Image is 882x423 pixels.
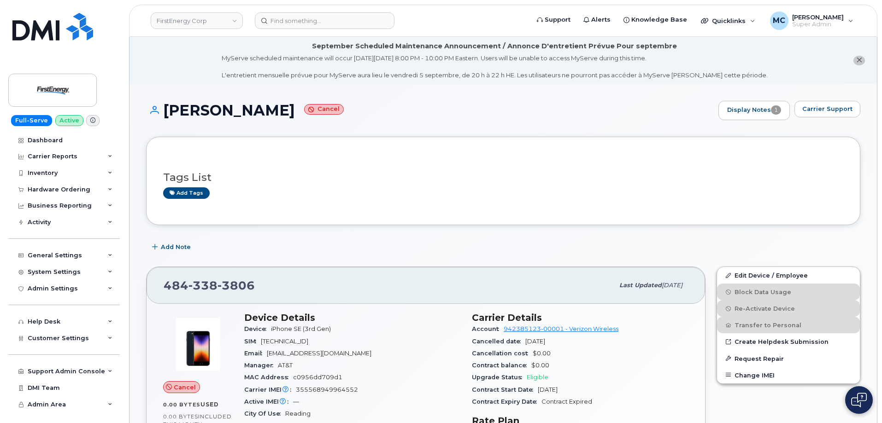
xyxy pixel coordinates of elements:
span: 355568949964552 [296,386,358,393]
span: Active IMEI [244,398,293,405]
span: [EMAIL_ADDRESS][DOMAIN_NAME] [267,350,371,357]
span: $0.00 [533,350,551,357]
span: c0956dd709d1 [293,374,342,381]
a: Edit Device / Employee [717,267,860,284]
button: Re-Activate Device [717,300,860,317]
span: 338 [188,278,218,292]
span: Email [244,350,267,357]
div: September Scheduled Maintenance Announcement / Annonce D'entretient Prévue Pour septembre [312,41,677,51]
span: 0.00 Bytes [163,401,200,408]
button: Add Note [146,239,199,255]
span: [DATE] [662,282,682,289]
div: MyServe scheduled maintenance will occur [DATE][DATE] 8:00 PM - 10:00 PM Eastern. Users will be u... [222,54,768,80]
button: Change IMEI [717,367,860,383]
h3: Tags List [163,172,843,183]
span: Manager [244,362,278,369]
img: image20231002-3703462-1angbar.jpeg [171,317,226,372]
a: Add tags [163,187,210,199]
span: 484 [164,278,255,292]
span: Contract Expired [541,398,592,405]
span: [TECHNICAL_ID] [261,338,308,345]
span: City Of Use [244,410,285,417]
h1: [PERSON_NAME] [146,102,714,118]
span: Cancelled date [472,338,525,345]
span: iPhone SE (3rd Gen) [271,325,331,332]
h3: Device Details [244,312,461,323]
a: 942385123-00001 - Verizon Wireless [504,325,618,332]
span: Cancellation cost [472,350,533,357]
span: Carrier IMEI [244,386,296,393]
span: Upgrade Status [472,374,527,381]
img: Open chat [851,393,867,407]
span: [DATE] [525,338,545,345]
span: 1 [771,105,781,115]
span: 3806 [218,278,255,292]
button: Request Repair [717,350,860,367]
span: [DATE] [538,386,558,393]
h3: Carrier Details [472,312,688,323]
span: MAC Address [244,374,293,381]
span: Add Note [161,243,191,251]
span: Last updated [619,282,662,289]
span: Reading [285,410,311,417]
span: Contract Start Date [472,386,538,393]
small: Cancel [304,104,344,115]
span: Re-Activate Device [735,305,795,312]
button: close notification [853,56,865,65]
span: $0.00 [531,362,549,369]
a: Create Helpdesk Submission [717,333,860,350]
button: Block Data Usage [717,284,860,300]
button: Carrier Support [794,101,860,117]
span: Device [244,325,271,332]
span: used [200,401,219,408]
span: Cancel [174,383,196,392]
span: Contract balance [472,362,531,369]
span: Eligible [527,374,548,381]
a: Display Notes1 [718,101,790,120]
span: Contract Expiry Date [472,398,541,405]
span: AT&T [278,362,293,369]
span: 0.00 Bytes [163,413,198,420]
span: Account [472,325,504,332]
span: — [293,398,299,405]
span: Carrier Support [802,104,853,113]
span: SIM [244,338,261,345]
button: Transfer to Personal [717,317,860,333]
